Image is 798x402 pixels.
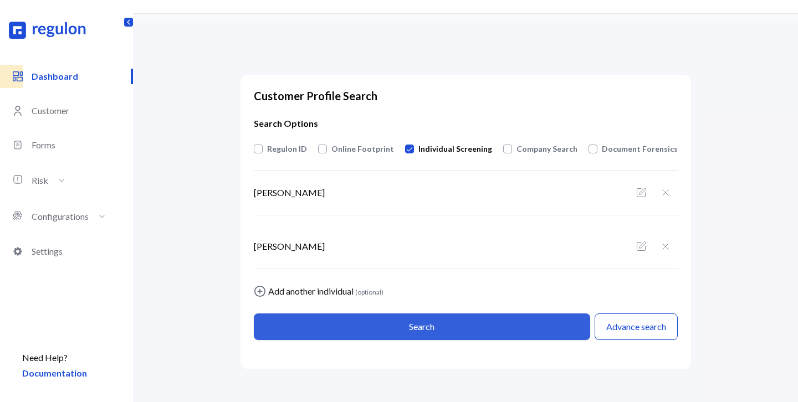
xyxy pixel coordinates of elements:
[254,88,678,104] h1: Customer Profile Search
[22,364,87,380] a: Documentation
[318,145,327,153] button: Online Footprint
[22,351,68,364] h3: Need Help?
[254,278,383,305] button: Add another individual (optional)
[32,204,106,229] p: Configurations
[254,117,678,130] h3: Search Options
[32,168,66,193] p: Risk
[254,170,678,215] div: [PERSON_NAME]
[32,104,133,117] p: Customer
[405,145,414,153] button: Individual Screening
[516,143,577,154] button: Company Search
[331,143,394,154] button: Online Footprint
[503,143,577,154] a: Company Search
[254,145,263,153] button: Regulon ID
[589,145,597,153] button: Document Forensics
[355,288,383,296] span: (optional)
[405,143,492,154] a: Individual Screening
[32,245,133,258] p: Settings
[318,143,394,154] a: Online Footprint
[267,143,307,154] button: Regulon ID
[254,224,678,269] div: [PERSON_NAME]
[595,313,678,340] a: Advance search
[32,138,133,152] p: Forms
[254,143,307,154] a: Regulon ID
[268,285,383,298] div: Add another individual
[589,143,678,154] a: Document Forensics
[254,313,590,340] button: Search
[503,145,512,153] button: Company Search
[602,143,678,154] button: Document Forensics
[418,143,492,154] button: Individual Screening
[32,70,131,83] p: Dashboard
